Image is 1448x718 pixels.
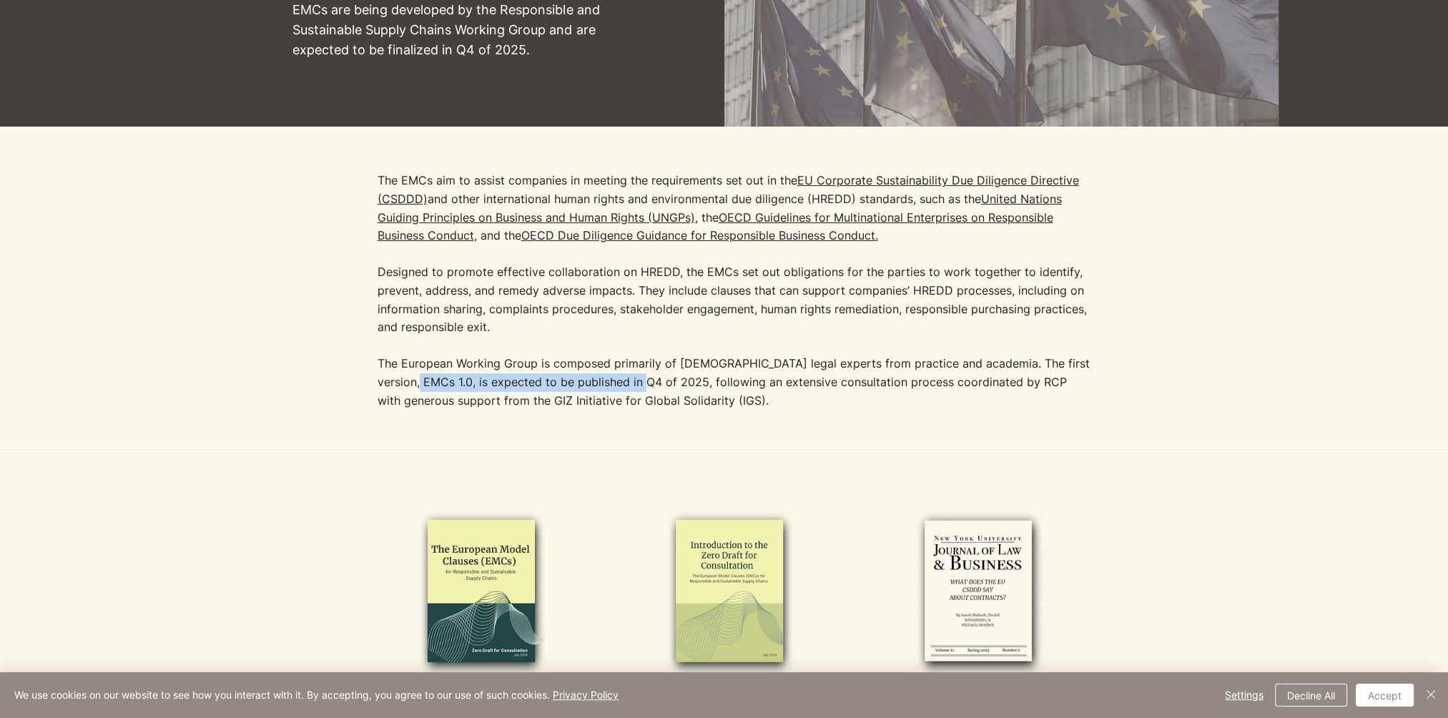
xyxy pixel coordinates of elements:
a: United Nations Guiding Principles on Business and Human Rights (UNGPs) [378,192,1062,225]
img: emcs_zero_draft_intro_2024_edited.png [632,506,827,677]
a: OECD Due Diligence Guidance for Responsible Business Conduct. [521,228,878,242]
button: Accept [1356,684,1414,707]
img: Close [1422,686,1439,703]
img: EMCs-zero-draft-2024_edited.png [383,506,578,677]
button: Decline All [1275,684,1347,707]
p: The European Working Group is composed primarily of [DEMOGRAPHIC_DATA] legal experts from practic... [378,355,1093,410]
p: The EMCs aim to assist companies in meeting the requirements set out in the and other internation... [378,172,1093,336]
a: Privacy Policy [553,689,619,701]
span: We use cookies on our website to see how you interact with it. By accepting, you agree to our use... [14,689,619,702]
span: Settings [1225,684,1264,706]
img: RCP Toolkit Cover Mockups 1 (6)_edited.png [881,506,1076,677]
button: Close [1422,684,1439,707]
